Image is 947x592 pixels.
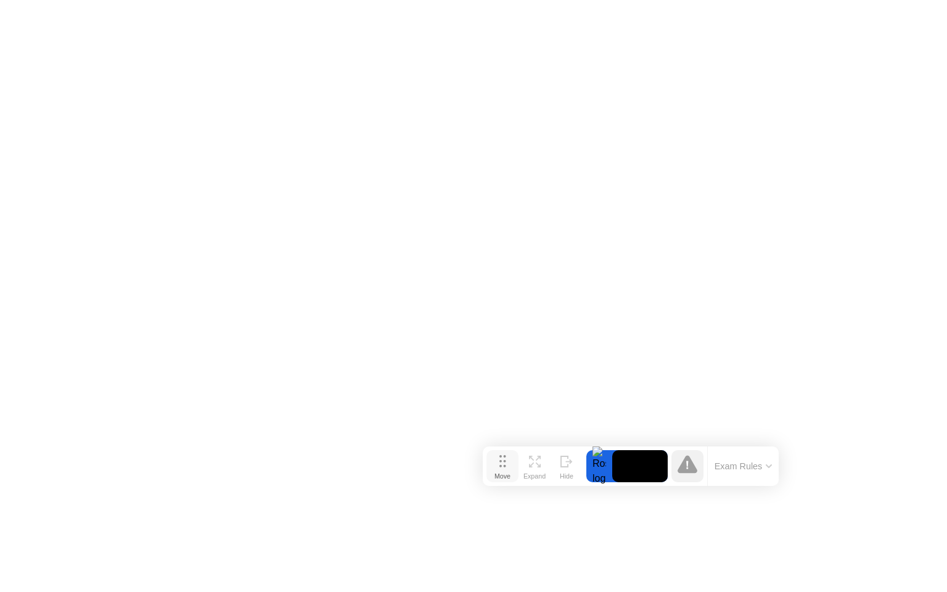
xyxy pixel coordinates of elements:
button: Hide [551,450,583,482]
button: Expand [519,450,551,482]
div: Hide [560,472,573,480]
button: Exam Rules [711,461,776,472]
button: Move [486,450,519,482]
div: Expand [523,472,546,480]
div: Move [494,472,510,480]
